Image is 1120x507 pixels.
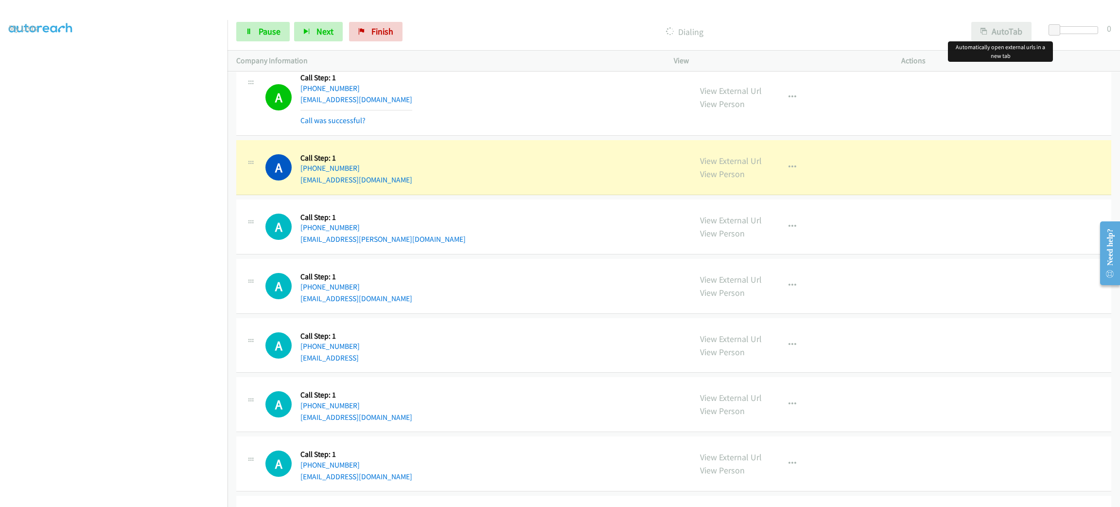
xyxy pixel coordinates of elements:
[300,235,466,244] a: [EMAIL_ADDRESS][PERSON_NAME][DOMAIN_NAME]
[300,175,412,184] a: [EMAIL_ADDRESS][DOMAIN_NAME]
[316,26,333,37] span: Next
[700,228,745,239] a: View Person
[265,332,292,359] div: The call is yet to be attempted
[265,154,292,181] h1: A
[9,22,38,34] a: My Lists
[700,168,745,180] a: View Person
[300,73,412,83] h5: Call Step: 1
[300,353,359,362] a: [EMAIL_ADDRESS]
[236,22,290,41] a: Pause
[1107,22,1111,35] div: 0
[700,274,762,285] a: View External Url
[700,465,745,476] a: View Person
[300,413,412,422] a: [EMAIL_ADDRESS][DOMAIN_NAME]
[971,22,1032,41] button: AutoTab
[700,346,745,358] a: View Person
[300,95,412,104] a: [EMAIL_ADDRESS][DOMAIN_NAME]
[294,22,343,41] button: Next
[265,391,292,417] h1: A
[300,153,412,163] h5: Call Step: 1
[300,272,412,282] h5: Call Step: 1
[1053,26,1098,34] div: Delay between calls (in seconds)
[300,213,466,222] h5: Call Step: 1
[300,163,360,173] a: [PHONE_NUMBER]
[948,41,1053,62] div: Automatically open external urls in a new tab
[300,282,360,291] a: [PHONE_NUMBER]
[265,84,292,110] h1: A
[265,451,292,477] div: The call is yet to be attempted
[700,405,745,416] a: View Person
[265,451,292,477] h1: A
[9,43,227,506] iframe: To enrich screen reader interactions, please activate Accessibility in Grammarly extension settings
[300,460,360,470] a: [PHONE_NUMBER]
[700,85,762,96] a: View External Url
[700,215,762,226] a: View External Url
[300,84,360,93] a: [PHONE_NUMBER]
[265,273,292,299] div: The call is yet to be attempted
[674,55,884,67] p: View
[700,452,762,463] a: View External Url
[901,55,1111,67] p: Actions
[300,223,360,232] a: [PHONE_NUMBER]
[300,401,360,410] a: [PHONE_NUMBER]
[371,26,393,37] span: Finish
[700,155,762,166] a: View External Url
[700,392,762,403] a: View External Url
[700,333,762,344] a: View External Url
[300,331,360,341] h5: Call Step: 1
[1092,215,1120,292] iframe: Resource Center
[265,332,292,359] h1: A
[700,98,745,109] a: View Person
[265,273,292,299] h1: A
[300,390,412,400] h5: Call Step: 1
[259,26,280,37] span: Pause
[300,450,412,459] h5: Call Step: 1
[236,55,656,67] p: Company Information
[349,22,402,41] a: Finish
[416,25,954,38] p: Dialing
[265,214,292,240] h1: A
[300,342,360,351] a: [PHONE_NUMBER]
[300,294,412,303] a: [EMAIL_ADDRESS][DOMAIN_NAME]
[300,472,412,481] a: [EMAIL_ADDRESS][DOMAIN_NAME]
[700,287,745,298] a: View Person
[300,116,366,125] a: Call was successful?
